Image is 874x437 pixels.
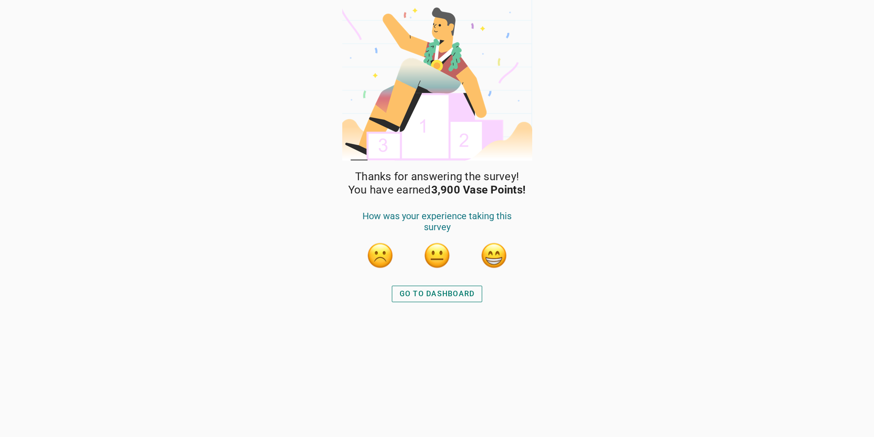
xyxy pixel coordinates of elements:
span: Thanks for answering the survey! [355,170,519,183]
span: You have earned [348,183,526,197]
div: How was your experience taking this survey [352,210,523,242]
strong: 3,900 Vase Points! [431,183,526,196]
button: GO TO DASHBOARD [392,286,483,302]
div: GO TO DASHBOARD [400,288,475,299]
